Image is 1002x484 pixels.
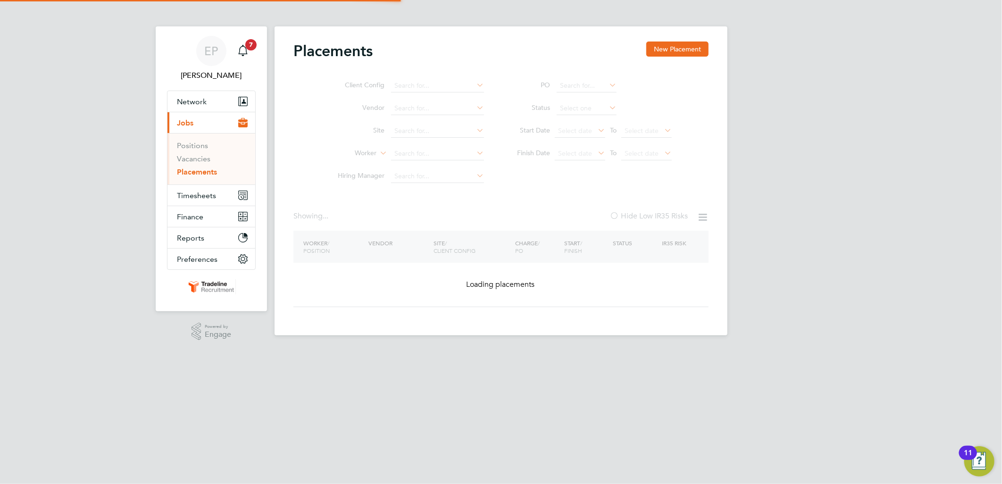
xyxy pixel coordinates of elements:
[205,331,231,339] span: Engage
[167,91,255,112] button: Network
[167,112,255,133] button: Jobs
[167,70,256,81] span: Ellie Page
[177,141,208,150] a: Positions
[177,212,203,221] span: Finance
[177,154,210,163] a: Vacancies
[234,36,252,66] a: 7
[177,118,193,127] span: Jobs
[177,167,217,176] a: Placements
[192,323,232,341] a: Powered byEngage
[646,42,709,57] button: New Placement
[177,234,204,242] span: Reports
[167,36,256,81] a: EP[PERSON_NAME]
[167,206,255,227] button: Finance
[167,227,255,248] button: Reports
[205,45,218,57] span: EP
[177,255,217,264] span: Preferences
[293,42,373,60] h2: Placements
[156,26,267,311] nav: Main navigation
[167,133,255,184] div: Jobs
[187,279,236,294] img: tradelinerecruitment-logo-retina.png
[205,323,231,331] span: Powered by
[177,97,207,106] span: Network
[610,211,688,221] label: Hide Low IR35 Risks
[177,191,216,200] span: Timesheets
[323,211,328,221] span: ...
[167,249,255,269] button: Preferences
[167,185,255,206] button: Timesheets
[245,39,257,50] span: 7
[964,453,972,465] div: 11
[293,211,330,221] div: Showing
[167,279,256,294] a: Go to home page
[964,446,994,476] button: Open Resource Center, 11 new notifications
